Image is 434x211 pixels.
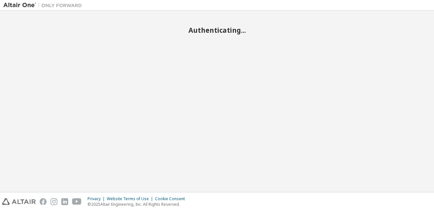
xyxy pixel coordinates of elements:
img: altair_logo.svg [2,198,36,205]
p: © 2025 Altair Engineering, Inc. All Rights Reserved. [88,201,189,207]
div: Cookie Consent [155,196,189,201]
div: Website Terms of Use [107,196,155,201]
div: Privacy [88,196,107,201]
img: instagram.svg [50,198,57,205]
img: Altair One [3,2,85,9]
img: facebook.svg [40,198,47,205]
h2: Authenticating... [3,26,431,34]
img: linkedin.svg [61,198,68,205]
img: youtube.svg [72,198,82,205]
